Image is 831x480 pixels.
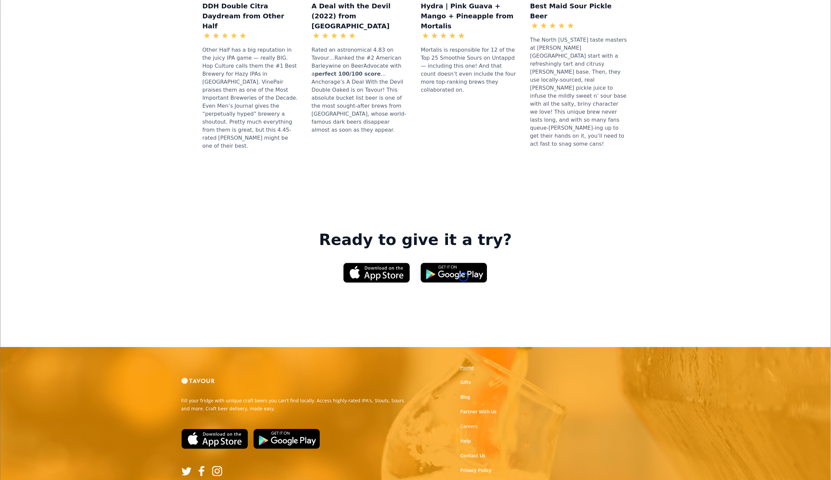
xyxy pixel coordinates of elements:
div: Rated an astronomical 4.83 on Tavour…Ranked the #2 American Barleywine on BeerAdvocate with a …An... [312,43,410,137]
div: 4.48 [466,32,478,40]
div: 4.45 [247,32,259,40]
strong: perfect 100/100 score [315,71,381,77]
a: Partner With Us [460,409,497,415]
a: Privacy Policy [460,467,492,474]
div: The North [US_STATE] taste masters at [PERSON_NAME][GEOGRAPHIC_DATA] start with a refreshingly ta... [530,33,629,151]
strong: Ready to give it a try? [319,231,512,249]
a: Contact Us [460,453,485,459]
div: Other Half has a big reputation in the juicy IPA game — really BIG. Hop Culture calls them the #1... [203,43,301,153]
p: Fill your fridge with unique craft beers you can't find locally. Access highly-rated IPA's, Stout... [182,397,411,413]
div: 4.83 [357,32,369,40]
div: Mortalis is responsible for 12 of the Top 25 Smoothie Sours on Untappd — including this one! And ... [421,43,520,97]
strong: Careers [460,423,478,430]
div: 3.46 [575,22,587,30]
a: Careers [460,423,478,430]
a: Home [460,365,474,371]
a: Blog [460,394,470,401]
a: Gifts [460,379,471,386]
a: Help [460,438,471,445]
